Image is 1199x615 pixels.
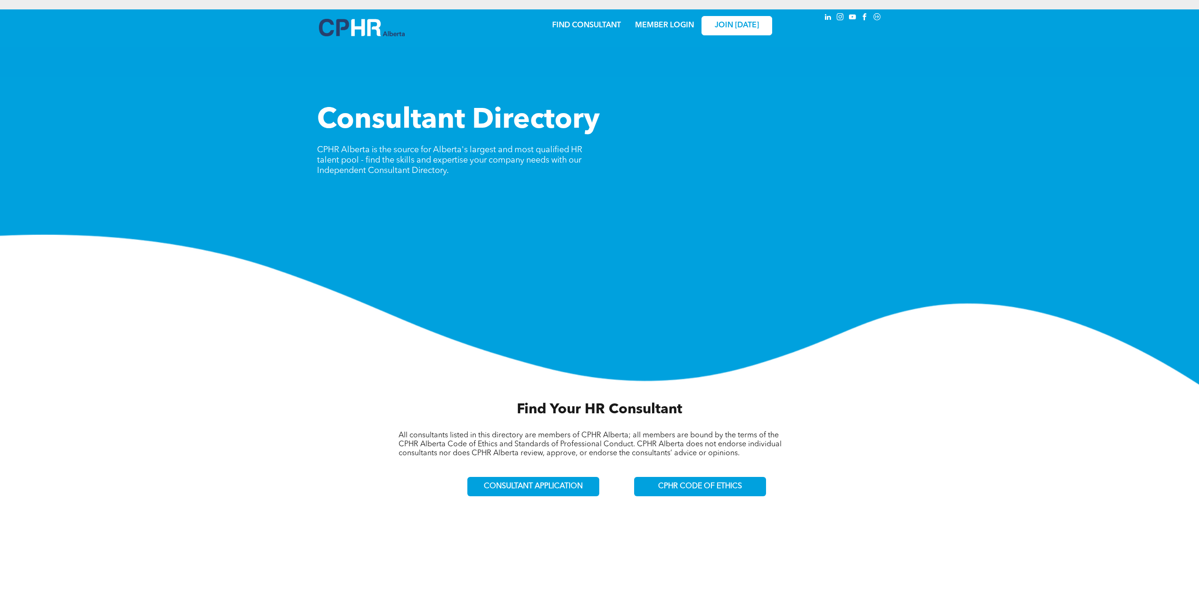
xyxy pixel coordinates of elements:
[658,482,742,491] span: CPHR CODE OF ETHICS
[317,146,582,175] span: CPHR Alberta is the source for Alberta's largest and most qualified HR talent pool - find the ski...
[701,16,772,35] a: JOIN [DATE]
[517,402,682,417] span: Find Your HR Consultant
[835,12,846,25] a: instagram
[484,482,583,491] span: CONSULTANT APPLICATION
[823,12,833,25] a: linkedin
[467,477,599,496] a: CONSULTANT APPLICATION
[848,12,858,25] a: youtube
[634,477,766,496] a: CPHR CODE OF ETHICS
[552,22,621,29] a: FIND CONSULTANT
[399,432,782,457] span: All consultants listed in this directory are members of CPHR Alberta; all members are bound by th...
[715,21,759,30] span: JOIN [DATE]
[860,12,870,25] a: facebook
[635,22,694,29] a: MEMBER LOGIN
[872,12,882,25] a: Social network
[319,19,405,36] img: A blue and white logo for cp alberta
[317,107,600,135] span: Consultant Directory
